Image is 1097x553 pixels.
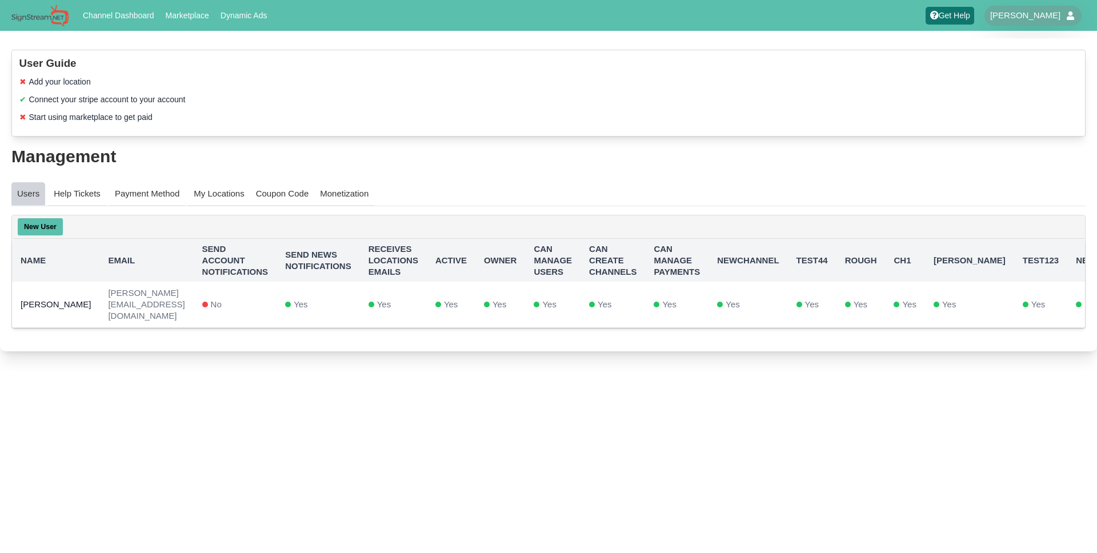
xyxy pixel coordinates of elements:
[708,239,787,282] th: newchannel
[894,299,916,310] div: Yes
[18,218,63,235] button: New User
[11,182,45,206] a: Users
[990,10,1060,21] span: [PERSON_NAME]
[109,182,185,206] a: Payment Method
[188,182,250,206] a: My Locations
[48,182,106,206] a: Help Tickets
[525,239,580,282] th: Can Manage users
[29,77,91,86] a: Add your location
[654,299,700,310] div: Yes
[161,8,213,23] a: Marketplace
[534,299,572,310] div: Yes
[845,299,877,310] div: Yes
[484,299,517,310] div: Yes
[645,239,708,282] th: Can Manage Payments
[277,239,360,282] th: Send news Notifications
[934,299,1006,310] div: Yes
[19,111,26,123] span: ✖
[12,282,99,328] td: [PERSON_NAME]
[885,239,924,282] th: ch1
[216,8,271,23] a: Dynamic Ads
[796,299,828,310] div: Yes
[435,299,467,310] div: Yes
[99,239,193,282] th: Email
[836,239,886,282] th: rough
[11,148,1086,165] div: Management
[79,8,159,23] a: Channel Dashboard
[99,282,193,328] td: [PERSON_NAME][EMAIL_ADDRESS][DOMAIN_NAME]
[926,7,974,25] a: Get Help
[29,113,153,122] a: Start using marketplace to get paid
[12,239,99,282] th: Name
[369,299,418,310] div: Yes
[314,182,374,206] a: Monetization
[427,239,475,282] th: Active
[360,239,427,282] th: Receives Locations Emails
[29,95,186,104] a: Connect your stripe account to your account
[1023,299,1059,310] div: Yes
[580,239,645,282] th: Can Create Channels
[19,94,26,106] span: ✔
[11,5,69,27] img: Sign Stream.NET
[475,239,526,282] th: Owner
[1014,239,1067,282] th: test123
[19,76,26,88] span: ✖
[19,57,1078,70] h3: User Guide
[285,299,351,310] div: Yes
[202,299,269,310] div: No
[717,299,779,310] div: Yes
[194,239,277,282] th: Send account Notifications
[925,239,1014,282] th: [PERSON_NAME]
[788,239,836,282] th: test44
[250,182,315,206] a: Coupon Code
[589,299,636,310] div: Yes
